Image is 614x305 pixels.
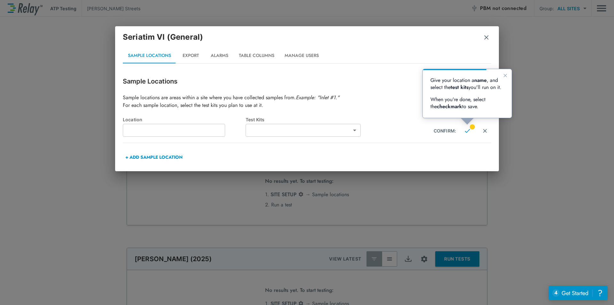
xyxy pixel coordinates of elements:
p: Sample locations are areas within a site where you have collected samples from. For each sample l... [123,94,491,109]
div: Test Kits [246,117,368,122]
div: Location [123,117,246,122]
p: Seriatim VI (General) [123,31,203,43]
img: Close Icon [482,128,488,134]
button: Cancel [478,124,491,137]
p: Sample Locations [123,76,491,86]
img: Close Icon [465,128,470,134]
iframe: tooltip [423,69,512,118]
button: Alarms [205,48,234,63]
button: Sample Locations [123,48,176,63]
div: CONFIRM: [434,128,456,133]
img: Remove [483,34,490,41]
button: Export [176,48,205,63]
button: Table Columns [234,48,279,63]
iframe: Resource center [549,286,608,300]
button: Manage Users [279,48,324,63]
em: Example: "Inlet #1." [296,94,339,101]
button: + ADD SAMPLE LOCATION [123,149,185,165]
button: Confirm [461,124,474,137]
